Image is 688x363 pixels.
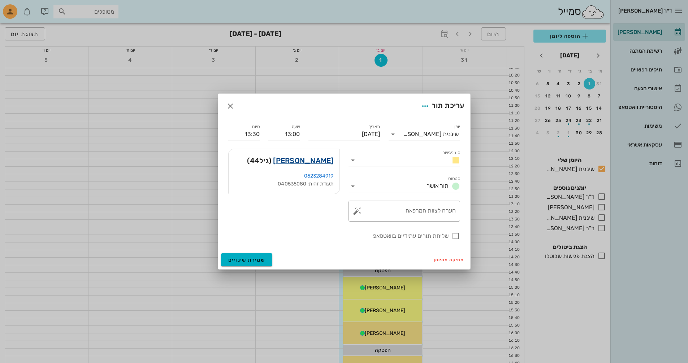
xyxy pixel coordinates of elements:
div: תעודת זהות: 040535080 [234,180,334,188]
div: יומןשיננית [PERSON_NAME] [389,128,460,140]
label: תאריך [368,124,380,130]
button: שמירת שינויים [221,253,273,266]
a: [PERSON_NAME] [273,155,333,166]
label: שליחת תורים עתידיים בוואטסאפ [228,232,449,240]
div: סטטוסתור אושר [349,180,460,192]
div: שיננית [PERSON_NAME] [403,131,459,137]
span: (גיל ) [247,155,271,166]
span: שמירת שינויים [228,257,265,263]
button: מחיקה מהיומן [431,255,467,265]
label: סוג פגישה [442,150,460,156]
span: מחיקה מהיומן [434,257,464,262]
span: תור אושר [427,182,449,189]
span: 44 [250,156,260,165]
label: סטטוס [448,176,460,181]
label: יומן [454,124,460,130]
a: 0523284919 [304,173,334,179]
div: עריכת תור [419,100,464,113]
label: שעה [291,124,300,130]
label: סיום [252,124,260,130]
